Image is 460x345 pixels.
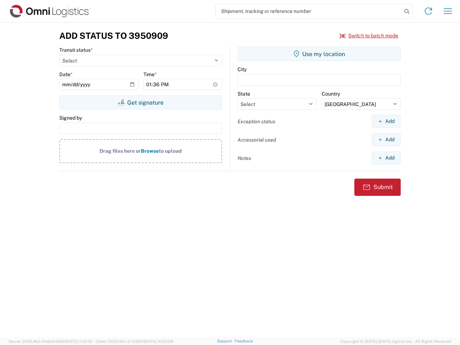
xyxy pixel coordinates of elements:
span: Copyright © [DATE]-[DATE] Agistix Inc., All Rights Reserved [341,338,451,345]
label: Accessorial used [238,137,276,143]
button: Add [372,151,401,165]
span: [DATE] 10:20:09 [144,339,173,344]
label: Notes [238,155,251,161]
span: to upload [159,148,182,154]
span: Browse [141,148,159,154]
label: Signed by [59,115,82,121]
label: Transit status [59,47,93,53]
h3: Add Status to 3950909 [59,31,168,41]
label: Date [59,71,73,78]
button: Add [372,115,401,128]
label: City [238,66,247,73]
label: Exception status [238,118,275,125]
button: Get signature [59,95,222,110]
button: Add [372,133,401,146]
a: Feedback [235,339,253,343]
a: Support [217,339,235,343]
button: Switch to batch mode [340,30,398,42]
input: Shipment, tracking or reference number [216,4,402,18]
label: Country [322,91,340,97]
label: Time [143,71,157,78]
button: Submit [354,179,401,196]
span: Client: 2025.18.0-27d3021 [96,339,173,344]
label: State [238,91,250,97]
span: Server: 2025.18.0-d1e9a510831 [9,339,92,344]
span: Drag files here or [100,148,141,154]
button: Use my location [238,47,401,61]
span: [DATE] 11:12:30 [65,339,92,344]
